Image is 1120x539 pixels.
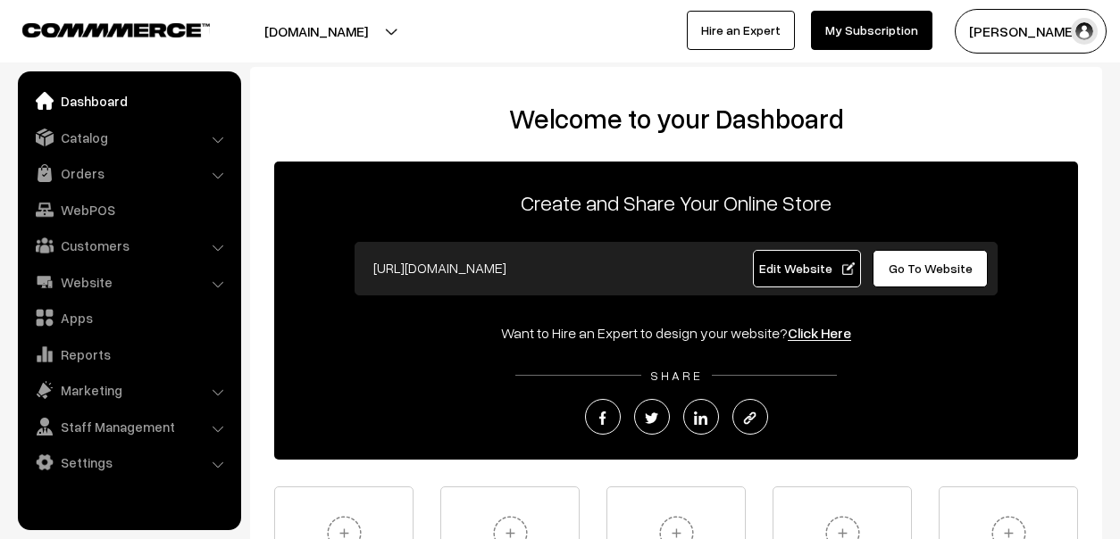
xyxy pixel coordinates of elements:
button: [PERSON_NAME]… [955,9,1107,54]
a: Settings [22,446,235,478]
a: COMMMERCE [22,18,179,39]
a: My Subscription [811,11,932,50]
span: Go To Website [889,261,973,276]
img: COMMMERCE [22,23,210,37]
a: WebPOS [22,194,235,226]
a: Edit Website [753,250,862,287]
a: Hire an Expert [687,11,795,50]
p: Create and Share Your Online Store [274,187,1078,219]
a: Customers [22,229,235,261]
a: Click Here [788,324,851,342]
span: Edit Website [759,261,855,276]
img: user [1071,18,1098,45]
a: Catalog [22,121,235,153]
a: Orders [22,157,235,189]
span: SHARE [641,368,712,383]
a: Staff Management [22,410,235,443]
h2: Welcome to your Dashboard [268,103,1084,135]
a: Dashboard [22,85,235,117]
a: Marketing [22,374,235,406]
a: Apps [22,302,235,334]
div: Want to Hire an Expert to design your website? [274,322,1078,344]
a: Go To Website [873,250,988,287]
a: Reports [22,338,235,370]
a: Website [22,266,235,298]
button: [DOMAIN_NAME] [202,9,430,54]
